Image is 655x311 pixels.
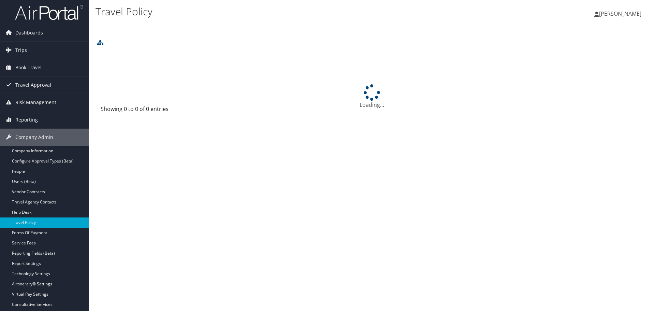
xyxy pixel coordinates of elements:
[101,105,229,116] div: Showing 0 to 0 of 0 entries
[96,84,648,109] div: Loading...
[15,129,53,146] span: Company Admin
[15,59,42,76] span: Book Travel
[594,3,648,24] a: [PERSON_NAME]
[15,24,43,41] span: Dashboards
[15,4,83,20] img: airportal-logo.png
[599,10,641,17] span: [PERSON_NAME]
[15,42,27,59] span: Trips
[96,4,464,19] h1: Travel Policy
[15,76,51,94] span: Travel Approval
[15,111,38,128] span: Reporting
[15,94,56,111] span: Risk Management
